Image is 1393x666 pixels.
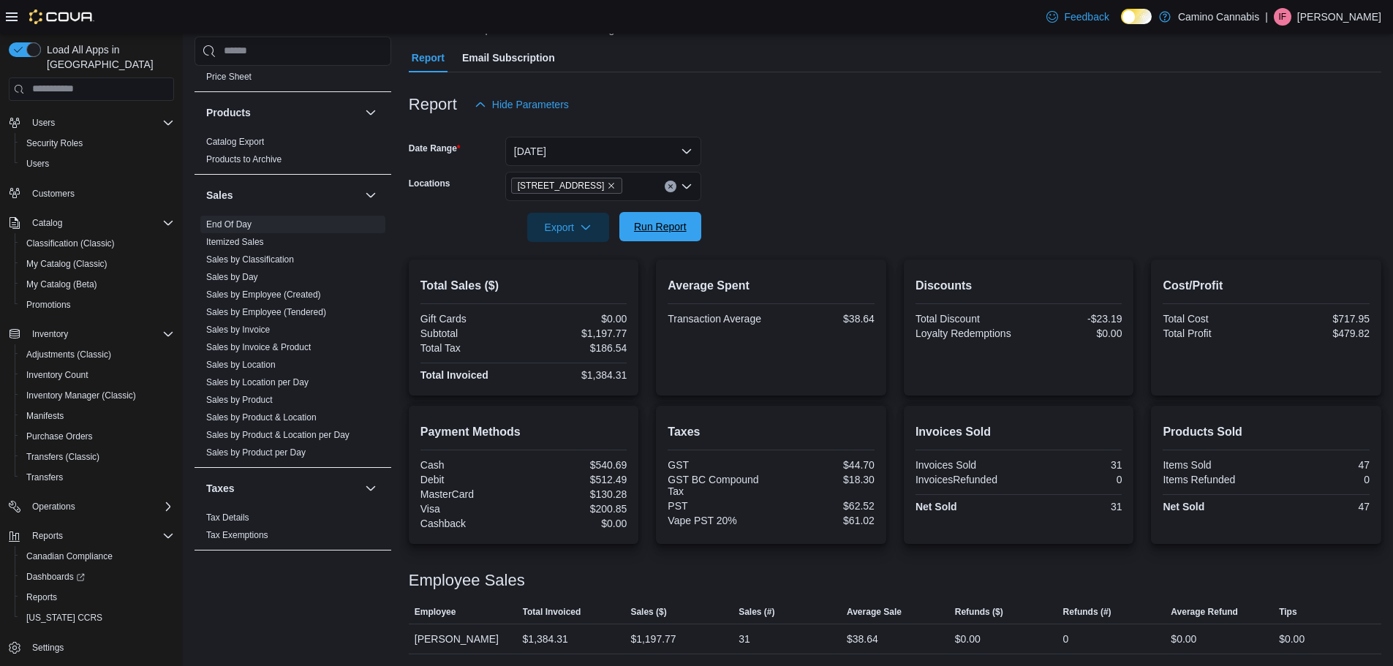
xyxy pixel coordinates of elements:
[20,428,99,445] a: Purchase Orders
[420,518,521,529] div: Cashback
[206,377,309,387] a: Sales by Location per Day
[1269,459,1370,471] div: 47
[206,306,326,318] span: Sales by Employee (Tendered)
[1064,10,1109,24] span: Feedback
[526,518,627,529] div: $0.00
[3,637,180,658] button: Settings
[847,606,902,618] span: Average Sale
[26,498,174,515] span: Operations
[32,530,63,542] span: Reports
[415,606,456,618] span: Employee
[20,135,174,152] span: Security Roles
[29,10,94,24] img: Cova
[362,186,380,204] button: Sales
[26,638,174,656] span: Settings
[1269,501,1370,512] div: 47
[1279,630,1305,648] div: $0.00
[26,410,64,422] span: Manifests
[206,512,249,523] a: Tax Details
[206,341,311,353] span: Sales by Invoice & Product
[916,313,1016,325] div: Total Discount
[1279,606,1296,618] span: Tips
[32,501,75,512] span: Operations
[206,324,270,336] span: Sales by Invoice
[20,235,121,252] a: Classification (Classic)
[206,236,264,248] span: Itemized Sales
[505,137,701,166] button: [DATE]
[206,154,282,164] a: Products to Archive
[26,325,174,343] span: Inventory
[20,346,117,363] a: Adjustments (Classic)
[206,289,321,300] span: Sales by Employee (Created)
[195,133,391,174] div: Products
[20,428,174,445] span: Purchase Orders
[206,481,235,496] h3: Taxes
[26,527,69,545] button: Reports
[15,133,180,154] button: Security Roles
[20,448,174,466] span: Transfers (Classic)
[668,423,875,441] h2: Taxes
[955,606,1003,618] span: Refunds ($)
[3,213,180,233] button: Catalog
[206,72,252,82] a: Price Sheet
[523,606,581,618] span: Total Invoiced
[1269,328,1370,339] div: $479.82
[32,217,62,229] span: Catalog
[20,155,55,173] a: Users
[20,568,174,586] span: Dashboards
[1171,606,1238,618] span: Average Refund
[1022,459,1122,471] div: 31
[420,423,627,441] h2: Payment Methods
[774,459,875,471] div: $44.70
[15,406,180,426] button: Manifests
[607,181,616,190] button: Remove 7291 Fraser St. from selection in this group
[206,188,359,203] button: Sales
[3,183,180,204] button: Customers
[1121,24,1122,25] span: Dark Mode
[526,313,627,325] div: $0.00
[206,271,258,283] span: Sales by Day
[1063,630,1069,648] div: 0
[15,254,180,274] button: My Catalog (Classic)
[206,412,317,423] span: Sales by Product & Location
[206,71,252,83] span: Price Sheet
[668,500,768,512] div: PST
[526,474,627,485] div: $512.49
[1163,277,1370,295] h2: Cost/Profit
[774,313,875,325] div: $38.64
[668,459,768,471] div: GST
[518,178,605,193] span: [STREET_ADDRESS]
[20,589,63,606] a: Reports
[1163,459,1263,471] div: Items Sold
[1171,630,1196,648] div: $0.00
[26,238,115,249] span: Classification (Classic)
[15,426,180,447] button: Purchase Orders
[26,527,174,545] span: Reports
[362,480,380,497] button: Taxes
[206,136,264,148] span: Catalog Export
[619,212,701,241] button: Run Report
[420,459,521,471] div: Cash
[420,328,521,339] div: Subtotal
[20,255,113,273] a: My Catalog (Classic)
[1279,8,1287,26] span: IF
[681,181,692,192] button: Open list of options
[26,185,80,203] a: Customers
[20,276,174,293] span: My Catalog (Beta)
[20,548,174,565] span: Canadian Compliance
[1269,474,1370,485] div: 0
[1163,474,1263,485] div: Items Refunded
[409,572,525,589] h3: Employee Sales
[665,181,676,192] button: Clear input
[206,137,264,147] a: Catalog Export
[26,431,93,442] span: Purchase Orders
[523,630,568,648] div: $1,384.31
[206,219,252,230] span: End Of Day
[206,237,264,247] a: Itemized Sales
[462,43,555,72] span: Email Subscription
[26,325,74,343] button: Inventory
[15,608,180,628] button: [US_STATE] CCRS
[32,328,68,340] span: Inventory
[1265,8,1268,26] p: |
